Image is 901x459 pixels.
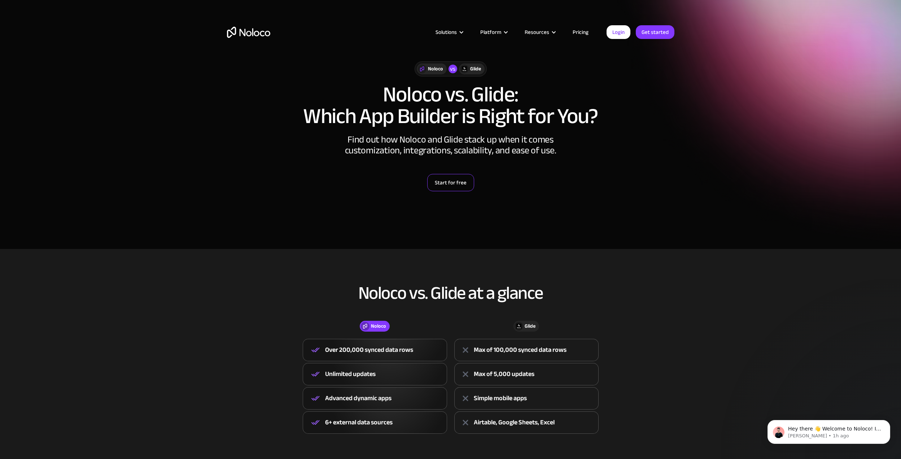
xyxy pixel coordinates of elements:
div: Platform [480,27,501,37]
a: Get started [636,25,674,39]
h2: Noloco vs. Glide at a glance [227,283,674,303]
h1: Noloco vs. Glide: Which App Builder is Right for You? [227,84,674,127]
div: Simple mobile apps [474,393,527,404]
a: home [227,27,270,38]
div: Airtable, Google Sheets, Excel [474,417,555,428]
div: Over 200,000 synced data rows [325,345,413,355]
div: Glide [470,65,481,73]
a: Login [607,25,630,39]
a: Pricing [564,27,598,37]
div: Platform [471,27,516,37]
div: Unlimited updates [325,369,376,380]
iframe: Intercom notifications message [757,405,901,455]
div: Noloco [428,65,443,73]
div: Max of 5,000 updates [474,369,534,380]
div: 6+ external data sources [325,417,393,428]
div: Glide [525,322,535,330]
div: Resources [516,27,564,37]
a: Start for free [427,174,474,191]
div: vs [449,65,457,73]
div: Find out how Noloco and Glide stack up when it comes customization, integrations, scalability, an... [342,134,559,156]
div: Solutions [427,27,471,37]
div: Max of 100,000 synced data rows [474,345,567,355]
div: Noloco [371,322,386,330]
div: Solutions [436,27,457,37]
div: Advanced dynamic apps [325,393,392,404]
div: Resources [525,27,549,37]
